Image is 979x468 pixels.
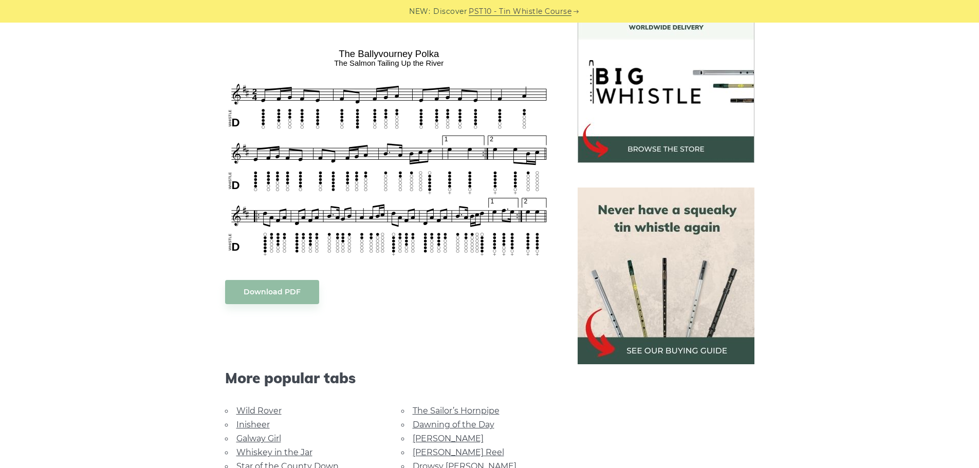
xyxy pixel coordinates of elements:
[469,6,571,17] a: PST10 - Tin Whistle Course
[409,6,430,17] span: NEW:
[413,406,500,416] a: The Sailor’s Hornpipe
[236,420,270,429] a: Inisheer
[225,280,319,304] a: Download PDF
[433,6,467,17] span: Discover
[236,406,282,416] a: Wild Rover
[578,188,754,364] img: tin whistle buying guide
[413,420,494,429] a: Dawning of the Day
[413,447,504,457] a: [PERSON_NAME] Reel
[225,45,553,259] img: The Ballyvourney Polka Tin Whistle Tabs & Sheet Music
[236,447,312,457] a: Whiskey in the Jar
[413,434,484,443] a: [PERSON_NAME]
[236,434,281,443] a: Galway Girl
[225,369,553,387] span: More popular tabs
